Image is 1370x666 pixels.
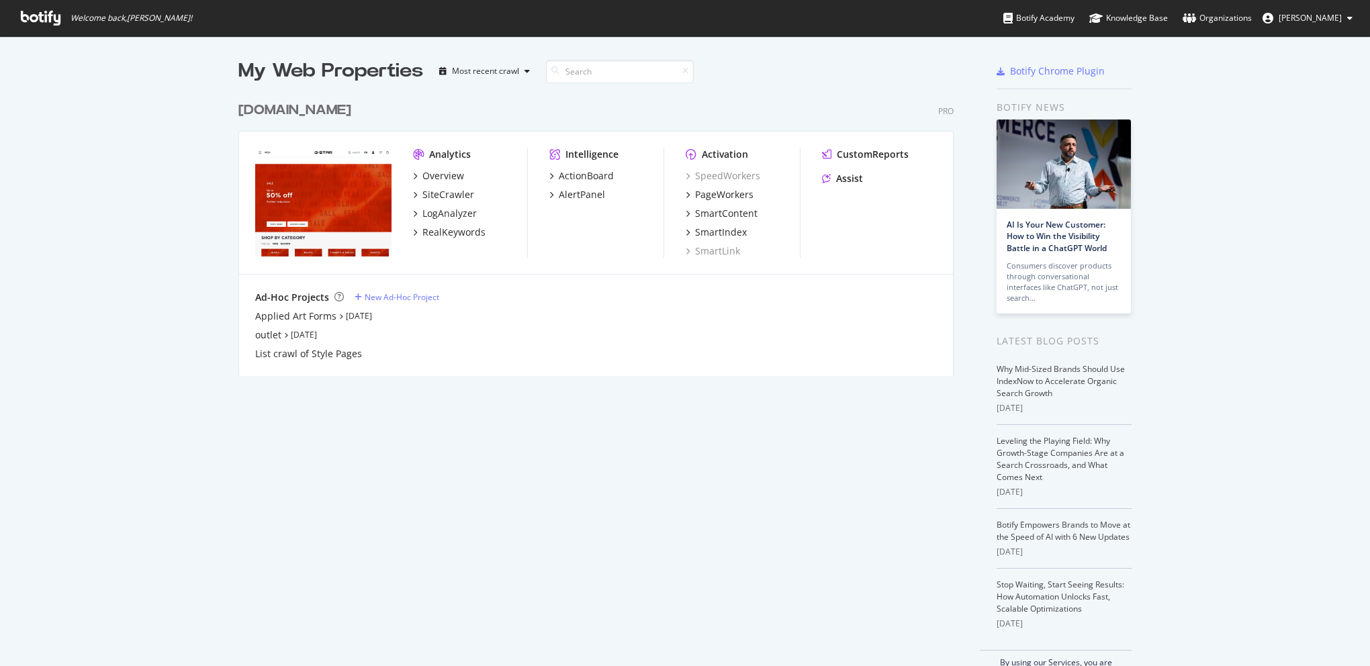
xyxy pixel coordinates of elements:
[997,363,1125,399] a: Why Mid-Sized Brands Should Use IndexNow to Accelerate Organic Search Growth
[702,148,748,161] div: Activation
[546,60,694,83] input: Search
[255,347,362,361] a: List crawl of Style Pages
[434,60,535,82] button: Most recent crawl
[429,148,471,161] div: Analytics
[413,169,464,183] a: Overview
[71,13,192,23] span: Welcome back, [PERSON_NAME] !
[422,169,464,183] div: Overview
[686,244,740,258] a: SmartLink
[686,188,753,201] a: PageWorkers
[549,169,614,183] a: ActionBoard
[238,58,423,85] div: My Web Properties
[686,169,760,183] a: SpeedWorkers
[695,207,758,220] div: SmartContent
[997,120,1131,209] img: AI Is Your New Customer: How to Win the Visibility Battle in a ChatGPT World
[997,100,1132,115] div: Botify news
[1007,219,1107,253] a: AI Is Your New Customer: How to Win the Visibility Battle in a ChatGPT World
[365,291,439,303] div: New Ad-Hoc Project
[837,148,909,161] div: CustomReports
[938,105,954,117] div: Pro
[1183,11,1252,25] div: Organizations
[997,579,1124,614] a: Stop Waiting, Start Seeing Results: How Automation Unlocks Fast, Scalable Optimizations
[1279,12,1342,23] span: Alexa Kiradzhibashyan
[997,64,1105,78] a: Botify Chrome Plugin
[822,148,909,161] a: CustomReports
[422,226,486,239] div: RealKeywords
[997,334,1132,348] div: Latest Blog Posts
[1252,7,1363,29] button: [PERSON_NAME]
[291,329,317,340] a: [DATE]
[559,188,605,201] div: AlertPanel
[997,618,1132,630] div: [DATE]
[346,310,372,322] a: [DATE]
[997,435,1124,483] a: Leveling the Playing Field: Why Growth-Stage Companies Are at a Search Crossroads, and What Comes...
[559,169,614,183] div: ActionBoard
[997,519,1130,542] a: Botify Empowers Brands to Move at the Speed of AI with 6 New Updates
[822,172,863,185] a: Assist
[413,188,474,201] a: SiteCrawler
[695,188,753,201] div: PageWorkers
[413,207,477,220] a: LogAnalyzer
[452,67,519,75] div: Most recent crawl
[836,172,863,185] div: Assist
[686,226,747,239] a: SmartIndex
[1003,11,1075,25] div: Botify Academy
[238,85,964,376] div: grid
[255,310,336,323] a: Applied Art Forms
[238,101,357,120] a: [DOMAIN_NAME]
[997,486,1132,498] div: [DATE]
[422,207,477,220] div: LogAnalyzer
[255,328,281,342] a: outlet
[1007,260,1121,303] div: Consumers discover products through conversational interfaces like ChatGPT, not just search…
[1010,64,1105,78] div: Botify Chrome Plugin
[255,291,329,304] div: Ad-Hoc Projects
[1089,11,1168,25] div: Knowledge Base
[549,188,605,201] a: AlertPanel
[686,207,758,220] a: SmartContent
[997,546,1132,558] div: [DATE]
[238,101,351,120] div: [DOMAIN_NAME]
[565,148,619,161] div: Intelligence
[413,226,486,239] a: RealKeywords
[255,148,392,256] img: www.g-star.com
[422,188,474,201] div: SiteCrawler
[997,402,1132,414] div: [DATE]
[355,291,439,303] a: New Ad-Hoc Project
[695,226,747,239] div: SmartIndex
